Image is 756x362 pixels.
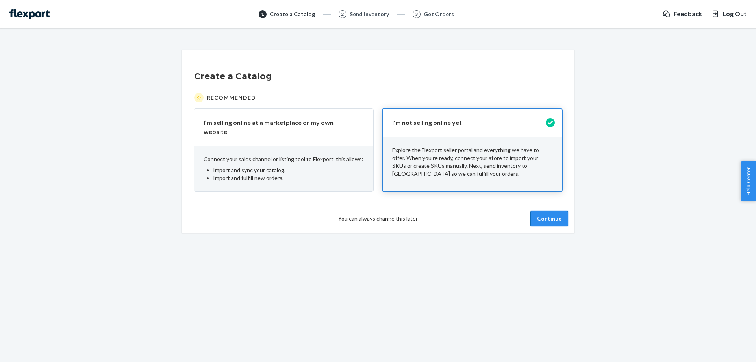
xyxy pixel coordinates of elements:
button: I'm not selling online yetExplore the Flexport seller portal and everything we have to offer. Whe... [383,109,562,191]
span: Feedback [674,9,702,19]
span: Log Out [723,9,747,19]
p: I’m selling online at a marketplace or my own website [204,118,354,136]
p: Explore the Flexport seller portal and everything we have to offer. When you’re ready, connect yo... [392,146,552,178]
p: Connect your sales channel or listing tool to Flexport, this allows: [204,155,364,163]
div: Create a Catalog [270,10,315,18]
h1: Create a Catalog [194,70,562,83]
button: Continue [530,211,568,226]
button: I’m selling online at a marketplace or my own websiteConnect your sales channel or listing tool t... [194,109,373,191]
button: Help Center [741,161,756,201]
span: You can always change this later [338,215,418,223]
button: Log Out [712,9,747,19]
span: 2 [341,11,344,17]
span: 3 [415,11,418,17]
p: I'm not selling online yet [392,118,543,127]
div: Send Inventory [350,10,389,18]
span: Recommended [207,94,256,102]
div: Get Orders [424,10,454,18]
a: Feedback [663,9,702,19]
span: Import and fulfill new orders. [213,175,283,181]
span: 1 [261,11,264,17]
span: Import and sync your catalog. [213,167,285,173]
img: Flexport logo [9,9,50,19]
